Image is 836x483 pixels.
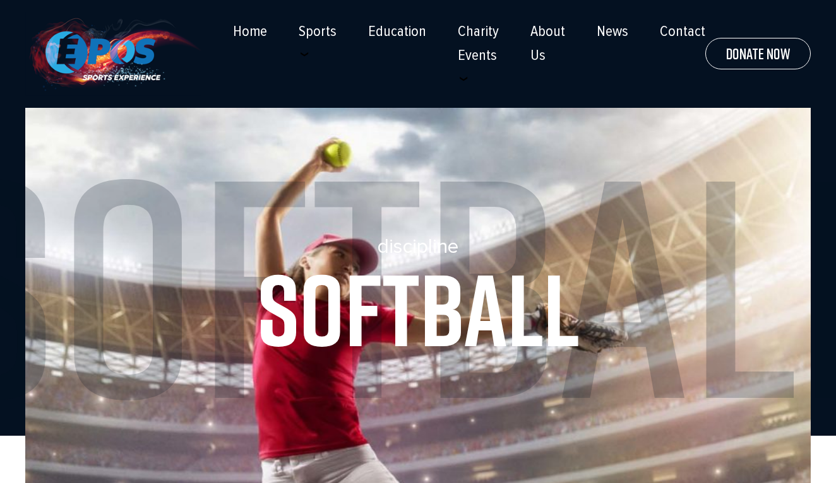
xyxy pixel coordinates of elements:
[660,23,705,40] a: Contact
[51,235,785,259] h5: discipline
[458,23,499,64] a: Charity Events
[530,23,565,64] a: About Us
[299,23,337,40] a: Sports
[51,259,785,359] h1: SOFTBALL
[705,38,811,69] a: Donate Now
[597,23,628,40] a: News
[368,23,426,40] a: Education
[233,23,267,40] a: Home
